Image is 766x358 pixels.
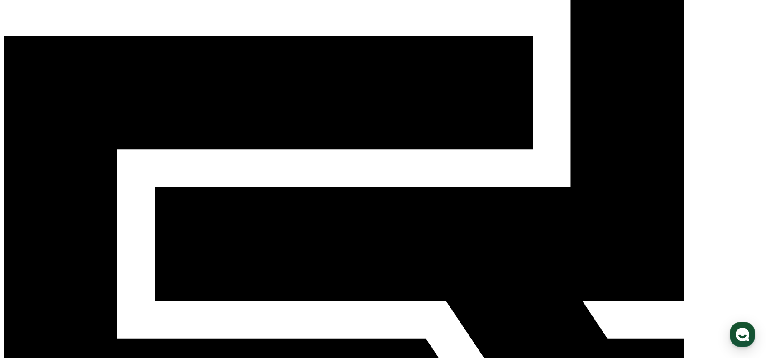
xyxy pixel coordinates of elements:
span: 홈 [29,296,34,304]
a: 설정 [117,283,174,305]
span: 대화 [83,297,94,304]
a: 대화 [60,283,117,305]
span: 설정 [140,296,151,304]
a: 홈 [3,283,60,305]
